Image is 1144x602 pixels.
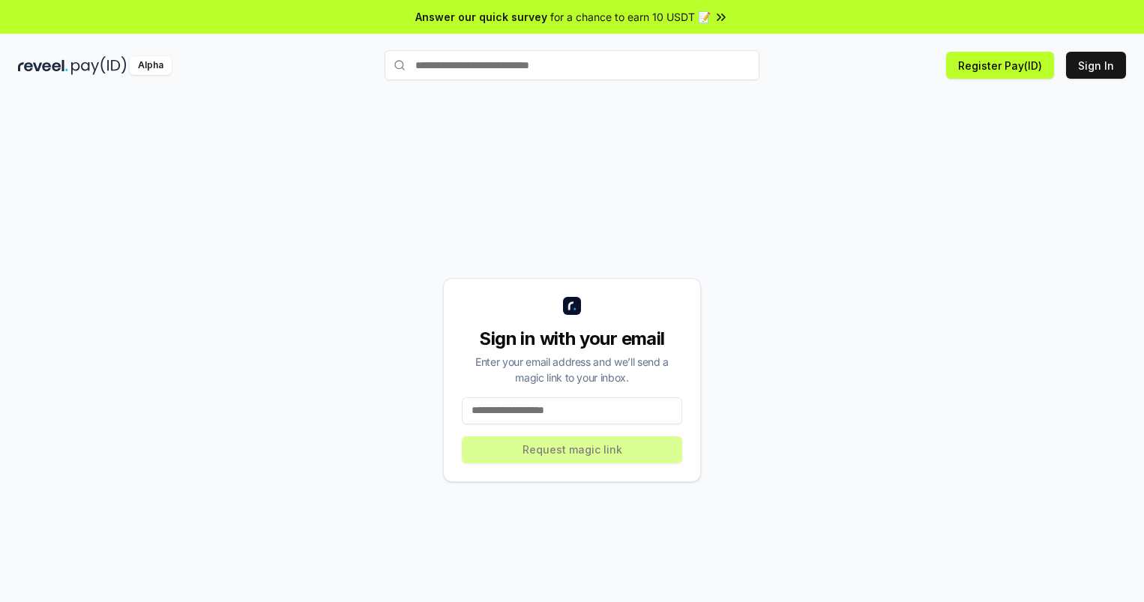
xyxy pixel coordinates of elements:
div: Enter your email address and we’ll send a magic link to your inbox. [462,354,682,385]
button: Register Pay(ID) [946,52,1054,79]
div: Alpha [130,56,172,75]
img: reveel_dark [18,56,68,75]
div: Sign in with your email [462,327,682,351]
span: for a chance to earn 10 USDT 📝 [550,9,711,25]
img: logo_small [563,297,581,315]
button: Sign In [1066,52,1126,79]
img: pay_id [71,56,127,75]
span: Answer our quick survey [415,9,547,25]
